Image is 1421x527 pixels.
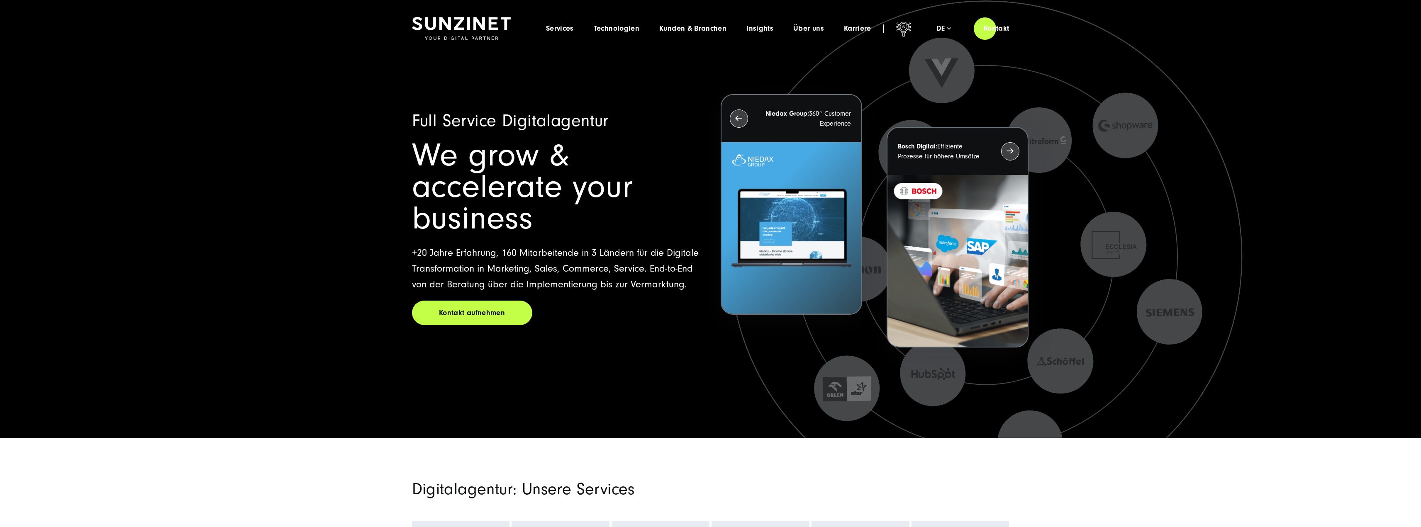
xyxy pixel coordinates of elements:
button: Niedax Group:360° Customer Experience Letztes Projekt von Niedax. Ein Laptop auf dem die Niedax W... [721,94,862,315]
p: +20 Jahre Erfahrung, 160 Mitarbeitende in 3 Ländern für die Digitale Transformation in Marketing,... [412,245,701,292]
img: BOSCH - Kundeprojekt - Digital Transformation Agentur SUNZINET [887,175,1027,347]
a: Über uns [793,24,824,33]
img: SUNZINET Full Service Digital Agentur [412,17,511,40]
strong: Bosch Digital: [898,143,937,150]
p: Effiziente Prozesse für höhere Umsätze [898,141,986,161]
h2: Digitalagentur: Unsere Services [412,479,806,499]
a: Technologien [594,24,639,33]
a: Kontakt [974,17,1019,40]
a: Services [546,24,574,33]
strong: Niedax Group: [765,110,809,117]
button: Bosch Digital:Effiziente Prozesse für höhere Umsätze BOSCH - Kundeprojekt - Digital Transformatio... [887,127,1028,348]
a: Kunden & Branchen [659,24,726,33]
a: Kontakt aufnehmen [412,301,532,325]
h1: We grow & accelerate your business [412,140,701,234]
span: Full Service Digitalagentur [412,111,609,131]
div: de [936,24,951,33]
a: Karriere [844,24,871,33]
p: 360° Customer Experience [763,109,851,129]
a: Insights [746,24,773,33]
img: Letztes Projekt von Niedax. Ein Laptop auf dem die Niedax Website geöffnet ist, auf blauem Hinter... [721,142,861,314]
